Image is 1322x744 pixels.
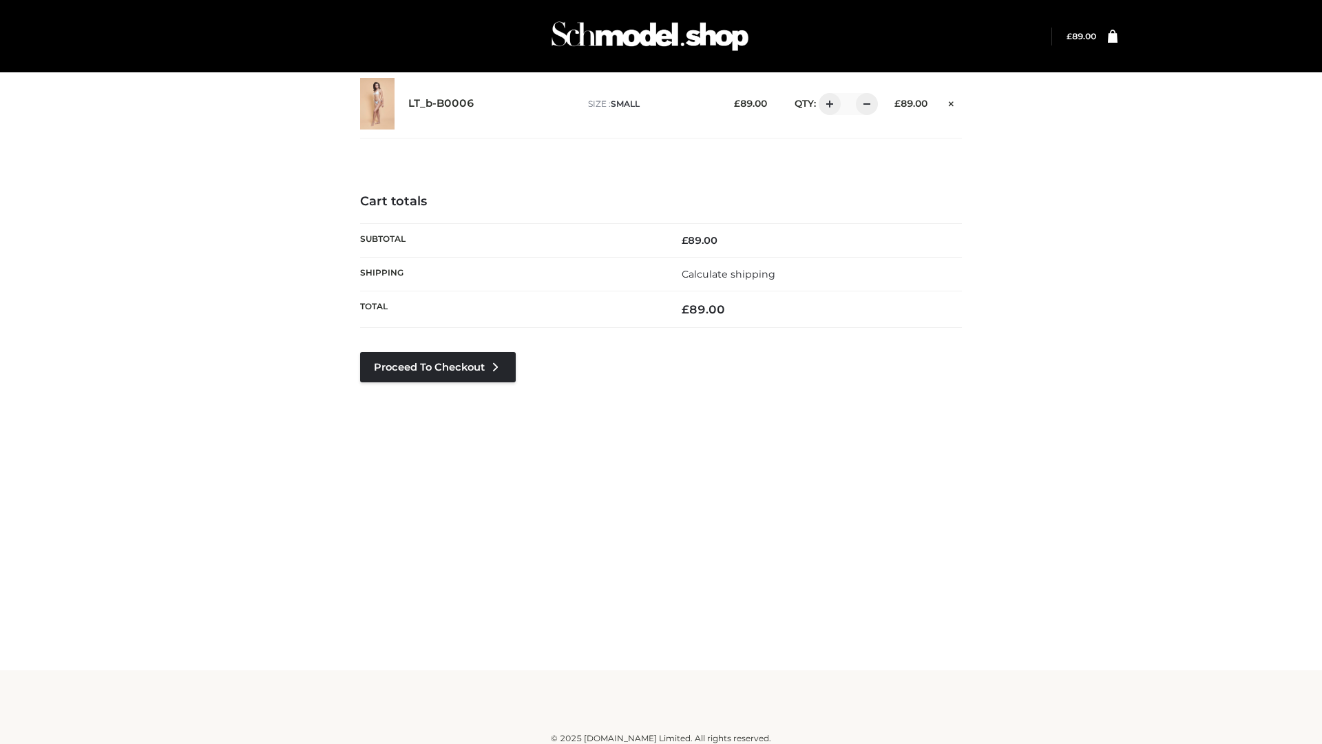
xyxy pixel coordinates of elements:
div: QTY: [781,93,873,115]
img: LT_b-B0006 - SMALL [360,78,395,130]
bdi: 89.00 [734,98,767,109]
bdi: 89.00 [682,302,725,316]
bdi: 89.00 [1067,31,1096,41]
th: Subtotal [360,223,661,257]
th: Total [360,291,661,328]
a: £89.00 [1067,31,1096,41]
bdi: 89.00 [682,234,717,247]
bdi: 89.00 [894,98,927,109]
a: Calculate shipping [682,268,775,280]
span: £ [734,98,740,109]
span: £ [1067,31,1072,41]
a: Remove this item [941,93,962,111]
a: Proceed to Checkout [360,352,516,382]
th: Shipping [360,257,661,291]
a: LT_b-B0006 [408,97,474,110]
span: £ [894,98,901,109]
span: SMALL [611,99,640,109]
p: size : [588,98,713,110]
span: £ [682,234,688,247]
h4: Cart totals [360,194,962,209]
img: Schmodel Admin 964 [547,9,753,63]
span: £ [682,302,689,316]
